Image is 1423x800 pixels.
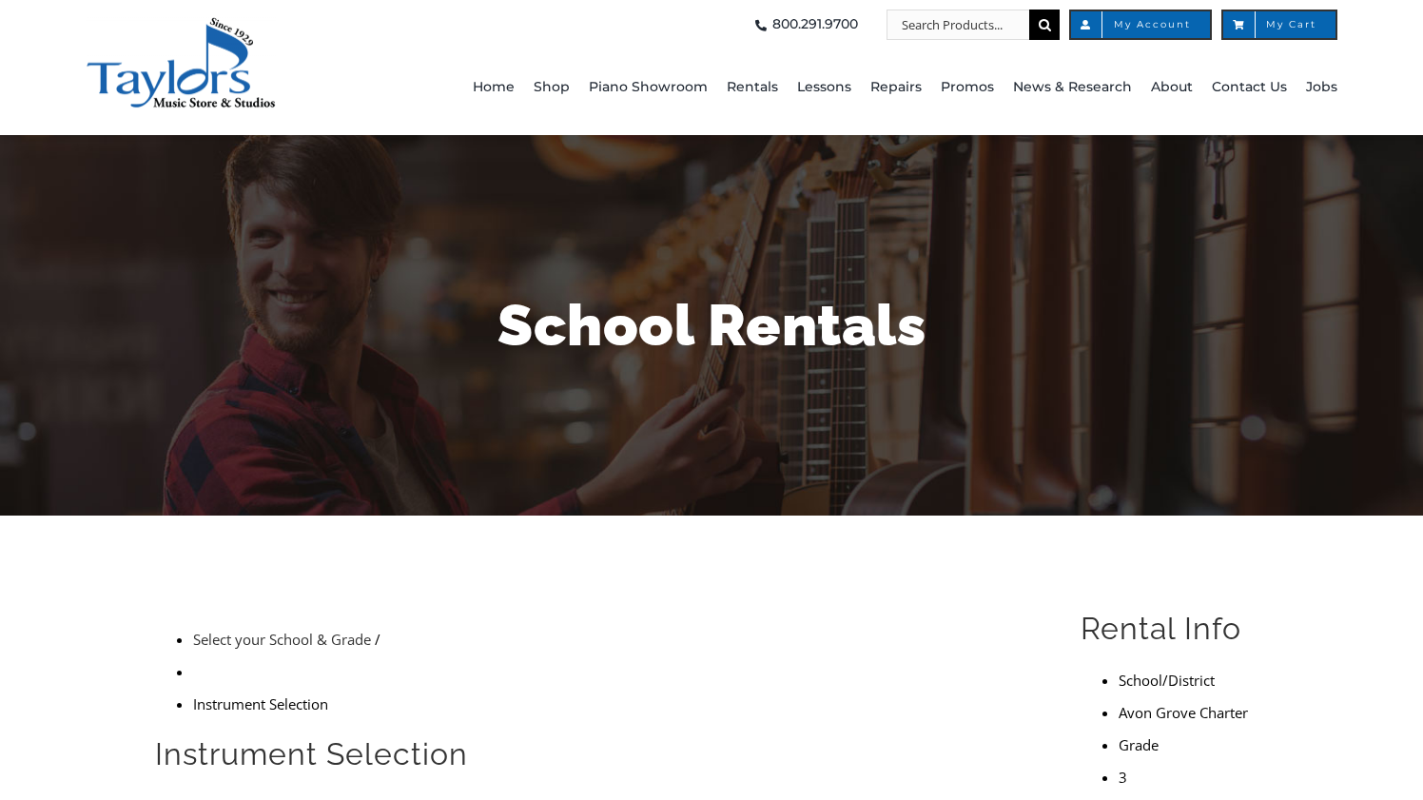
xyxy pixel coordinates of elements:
[887,10,1029,40] input: Search Products...
[1082,540,1266,574] h2: Rental Info
[360,553,375,572] span: /
[1091,730,1238,754] li: $0.00
[941,72,994,103] span: Promos
[473,40,515,135] a: Home
[1151,40,1193,135] a: About
[1091,614,1238,638] li: Avon Grove Charter
[589,40,708,135] a: Piano Showroom
[1029,10,1060,40] input: Search
[178,553,356,572] a: Select your School & Grade
[411,40,1337,135] nav: Main Menu
[1212,72,1287,103] span: Contact Us
[797,40,851,135] a: Lessons
[164,749,528,768] a: How To Select The Correct Size Of Your Instrument
[534,72,570,103] span: Shop
[870,40,922,135] a: Repairs
[164,633,1027,683] p: Please consult your teacher for correct sizing. The suggestions provided below are to be used as ...
[727,40,778,135] a: Rentals
[1221,10,1337,40] a: My Cart
[86,14,276,33] a: taylors-music-store-west-chester
[1306,72,1337,103] span: Jobs
[1090,20,1191,29] span: My Account
[1212,40,1287,135] a: Contact Us
[379,550,514,575] li: Instrument Selection
[1091,762,1238,788] li: Total
[1242,20,1316,29] span: My Cart
[1091,588,1238,614] li: School/District
[941,40,994,135] a: Promos
[1069,10,1212,40] a: My Account
[750,10,858,40] a: 800.291.9700
[1306,40,1337,135] a: Jobs
[1013,40,1132,135] a: News & Research
[589,72,708,103] span: Piano Showroom
[164,600,1027,624] h2: Instrument Selection
[1013,72,1132,103] span: News & Research
[727,72,778,103] span: Rentals
[1091,672,1238,696] li: 3
[870,72,922,103] span: Repairs
[797,72,851,103] span: Lessons
[534,40,570,135] a: Shop
[155,285,1268,365] h1: School Rentals
[1091,704,1238,730] li: Tax
[473,72,515,103] span: Home
[772,10,858,40] span: 800.291.9700
[1091,646,1238,672] li: Grade
[1151,72,1193,103] span: About
[411,10,1337,40] nav: Top Right
[164,702,1027,727] p: * School Term is available Aug - Oct, and expires [DATE] of the following year.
